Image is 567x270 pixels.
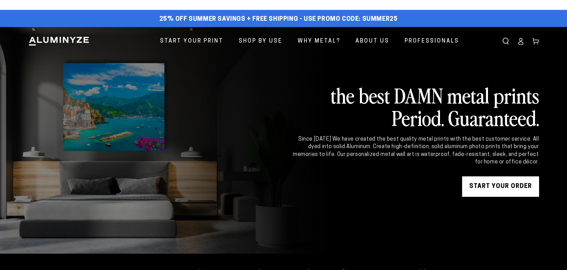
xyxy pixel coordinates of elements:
[292,84,539,129] h2: the best DAMN metal prints Period. Guaranteed.
[155,32,229,50] a: Start Your Print
[350,32,394,50] a: About Us
[234,32,287,50] a: Shop By Use
[28,36,90,46] img: Aluminyze
[298,36,340,46] span: Why Metal?
[159,16,398,23] span: 25% off Summer Savings + Free Shipping - Use Promo Code: SUMMER25
[293,32,345,50] a: Why Metal?
[498,34,513,49] summary: Search our site
[405,36,459,46] span: Professionals
[160,36,223,46] span: Start Your Print
[239,36,282,46] span: Shop By Use
[462,176,539,197] a: START YOUR Order
[399,32,464,50] a: Professionals
[292,136,539,166] div: Since [DATE] We have created the best quality metal prints with the best customer service. All dy...
[356,36,389,46] span: About Us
